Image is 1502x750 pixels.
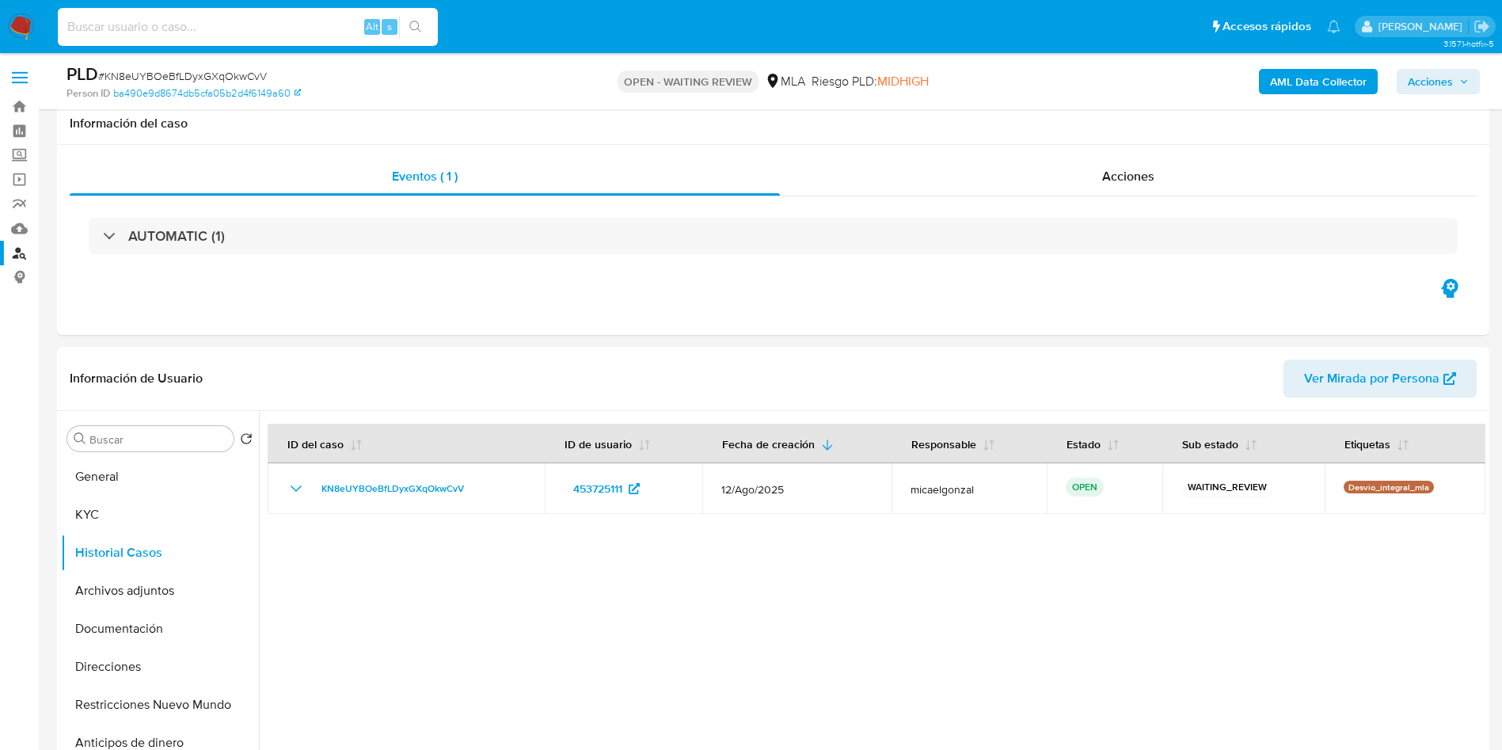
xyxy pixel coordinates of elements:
[812,73,929,90] span: Riesgo PLD:
[240,432,253,450] button: Volver al orden por defecto
[61,496,259,534] button: KYC
[765,73,805,90] div: MLA
[366,19,378,34] span: Alt
[1408,69,1453,94] span: Acciones
[1102,167,1154,185] span: Acciones
[399,16,432,38] button: search-icon
[1397,69,1480,94] button: Acciones
[61,534,259,572] button: Historial Casos
[61,686,259,724] button: Restricciones Nuevo Mundo
[1304,360,1439,398] span: Ver Mirada por Persona
[61,572,259,610] button: Archivos adjuntos
[618,70,759,93] p: OPEN - WAITING REVIEW
[1327,20,1340,33] a: Notificaciones
[1378,19,1468,34] p: rocio.garcia@mercadolibre.com
[387,19,392,34] span: s
[89,432,227,447] input: Buscar
[1270,69,1367,94] b: AML Data Collector
[1223,18,1311,35] span: Accesos rápidos
[61,610,259,648] button: Documentación
[74,432,86,445] button: Buscar
[1259,69,1378,94] button: AML Data Collector
[61,458,259,496] button: General
[70,116,1477,131] h1: Información del caso
[1283,360,1477,398] button: Ver Mirada por Persona
[113,86,301,101] a: ba490e9d8674db5cfa05b2d4f6149a60
[67,86,110,101] b: Person ID
[58,17,438,37] input: Buscar usuario o caso...
[61,648,259,686] button: Direcciones
[89,218,1458,254] div: AUTOMATIC (1)
[98,68,267,84] span: # KN8eUYBOeBfLDyxGXqOkwCvV
[1473,18,1490,35] a: Salir
[877,72,929,90] span: MIDHIGH
[392,167,458,185] span: Eventos ( 1 )
[70,371,203,386] h1: Información de Usuario
[128,227,225,245] h3: AUTOMATIC (1)
[67,61,98,86] b: PLD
